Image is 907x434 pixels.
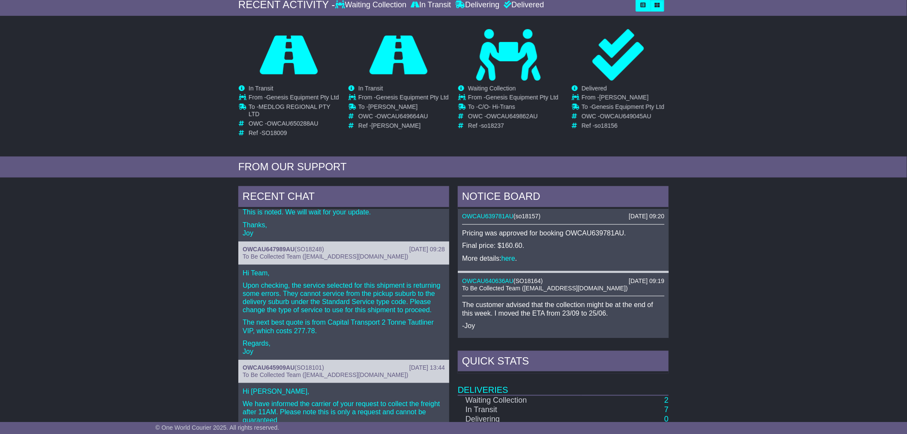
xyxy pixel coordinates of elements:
[243,281,445,314] p: Upon checking, the service selected for this shipment is returning some errors. They cannot servi...
[599,94,649,101] span: [PERSON_NAME]
[358,122,449,130] td: Ref -
[516,213,539,220] span: so18157
[408,0,453,10] div: In Transit
[468,85,516,92] span: Waiting Collection
[156,424,279,431] span: © One World Courier 2025. All rights reserved.
[462,254,664,262] p: More details: .
[582,85,607,92] span: Delivered
[592,103,664,110] span: Genesis Equipment Pty Ltd
[409,364,445,371] div: [DATE] 13:44
[462,277,514,284] a: OWCAU640636AU
[371,122,420,129] span: [PERSON_NAME]
[243,364,445,371] div: ( )
[595,122,618,129] span: so18156
[243,318,445,335] p: The next best quote is from Capital Transport 2 Tonne Tautliner VIP, which costs 277.78.
[582,103,664,113] td: To -
[462,301,664,317] p: The customer advised that the collection might be at the end of this week. I moved the ETA from 2...
[249,120,339,130] td: OWC -
[468,103,559,113] td: To -
[462,277,664,285] div: ( )
[261,130,287,136] span: SO18009
[664,405,669,414] a: 7
[468,94,559,103] td: From -
[458,405,581,415] td: In Transit
[478,103,515,110] span: C/O- Hi-Trans
[458,374,669,395] td: Deliveries
[243,246,294,253] a: OWCAU647989AU
[468,122,559,130] td: Ref -
[243,364,294,371] a: OWCAU645909AU
[249,103,339,120] td: To -
[462,229,664,237] p: Pricing was approved for booking OWCAU639781AU.
[376,94,449,101] span: Genesis Equipment Pty Ltd
[462,285,628,292] span: To Be Collected Team ([EMAIL_ADDRESS][DOMAIN_NAME])
[664,396,669,404] a: 2
[358,113,449,122] td: OWC -
[358,94,449,103] td: From -
[297,364,322,371] span: SO18101
[266,94,339,101] span: Genesis Equipment Pty Ltd
[243,387,445,395] p: Hi [PERSON_NAME],
[502,255,515,262] a: here
[582,122,664,130] td: Ref -
[462,213,514,220] a: OWCAU639781AU
[629,213,664,220] div: [DATE] 09:20
[249,103,330,118] span: MEDLOG REGIONAL PTY LTD
[629,277,664,285] div: [DATE] 09:19
[502,0,544,10] div: Delivered
[458,415,581,424] td: Delivering
[481,122,504,129] span: so18237
[238,186,449,209] div: RECENT CHAT
[243,246,445,253] div: ( )
[243,339,445,356] p: Regards, Joy
[453,0,502,10] div: Delivering
[243,221,445,237] p: Thanks, Joy
[335,0,408,10] div: Waiting Collection
[582,94,664,103] td: From -
[243,371,408,378] span: To Be Collected Team ([EMAIL_ADDRESS][DOMAIN_NAME])
[487,113,538,120] span: OWCAU649862AU
[664,415,669,423] a: 0
[358,85,383,92] span: In Transit
[468,113,559,122] td: OWC -
[243,400,445,425] p: We have informed the carrier of your request to collect the freight after 11AM. Please note this ...
[358,103,449,113] td: To -
[297,246,322,253] span: SO18248
[243,253,408,260] span: To Be Collected Team ([EMAIL_ADDRESS][DOMAIN_NAME])
[458,395,581,405] td: Waiting Collection
[249,130,339,137] td: Ref -
[458,186,669,209] div: NOTICE BOARD
[486,94,559,101] span: Genesis Equipment Pty Ltd
[243,269,445,277] p: Hi Team,
[462,213,664,220] div: ( )
[462,241,664,250] p: Final price: $160.60.
[267,120,318,127] span: OWCAU650288AU
[249,94,339,103] td: From -
[462,322,664,330] p: -Joy
[238,161,669,173] div: FROM OUR SUPPORT
[582,113,664,122] td: OWC -
[458,351,669,374] div: Quick Stats
[249,85,273,92] span: In Transit
[600,113,652,120] span: OWCAU649045AU
[377,113,428,120] span: OWCAU649664AU
[409,246,445,253] div: [DATE] 09:28
[368,103,417,110] span: [PERSON_NAME]
[243,208,445,216] p: This is noted. We will wait for your update.
[516,277,541,284] span: SO18164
